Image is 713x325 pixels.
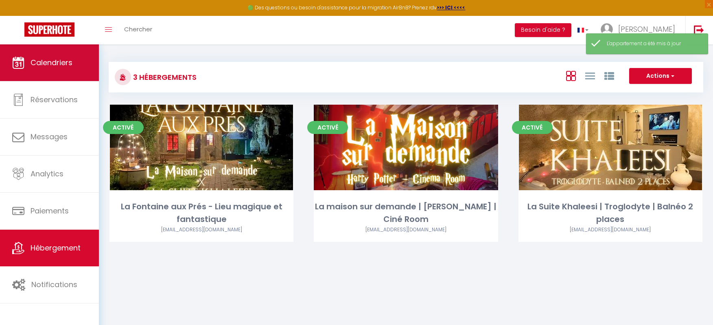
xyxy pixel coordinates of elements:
[31,243,81,253] span: Hébergement
[629,68,692,84] button: Actions
[607,40,700,48] div: L'appartement a été mis à jour
[512,121,553,134] span: Activé
[518,200,702,226] div: La Suite Khaleesi | Troglodyte | Balnéo 2 places
[515,23,571,37] button: Besoin d'aide ?
[437,4,466,11] a: >>> ICI <<<<
[604,69,614,82] a: Vue par Groupe
[103,121,144,134] span: Activé
[24,22,74,37] img: Super Booking
[118,16,158,44] a: Chercher
[314,200,498,226] div: La maison sur demande | [PERSON_NAME] | Ciné Room
[566,69,576,82] a: Vue en Box
[124,25,152,33] span: Chercher
[31,169,63,179] span: Analytics
[518,226,702,234] div: Airbnb
[109,226,293,234] div: Airbnb
[618,24,675,34] span: [PERSON_NAME]
[131,68,197,86] h3: 3 Hébergements
[314,226,498,234] div: Airbnb
[694,25,704,35] img: logout
[31,206,69,216] span: Paiements
[31,94,78,105] span: Réservations
[31,279,77,290] span: Notifications
[595,16,685,44] a: ... [PERSON_NAME]
[109,200,293,226] div: La Fontaine aux Prés - Lieu magique et fantastique
[601,23,613,35] img: ...
[307,121,348,134] span: Activé
[31,57,72,68] span: Calendriers
[585,69,595,82] a: Vue en Liste
[31,132,68,142] span: Messages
